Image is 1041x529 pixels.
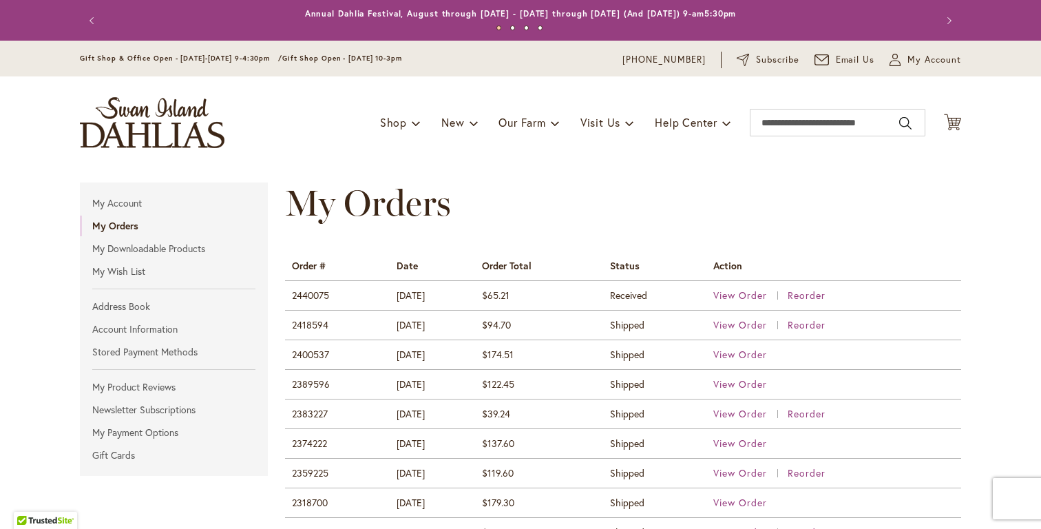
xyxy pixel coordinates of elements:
span: Our Farm [498,115,545,129]
a: Subscribe [737,53,799,67]
span: $65.21 [482,289,509,302]
td: [DATE] [390,429,475,459]
th: Order Total [475,251,603,280]
span: My Orders [285,181,451,225]
span: $94.70 [482,318,511,331]
td: Shipped [603,488,706,518]
td: 2383227 [285,400,390,429]
span: $39.24 [482,407,510,420]
td: [DATE] [390,370,475,400]
button: My Account [890,53,961,67]
a: My Payment Options [80,422,268,443]
iframe: Launch Accessibility Center [10,480,49,519]
span: View Order [713,318,767,331]
span: View Order [713,407,767,420]
td: [DATE] [390,488,475,518]
td: [DATE] [390,311,475,340]
span: Gift Shop & Office Open - [DATE]-[DATE] 9-4:30pm / [80,54,282,63]
button: 2 of 4 [510,25,515,30]
th: Date [390,251,475,280]
a: Email Us [814,53,875,67]
span: $119.60 [482,466,514,479]
td: [DATE] [390,281,475,311]
td: Shipped [603,459,706,488]
td: Shipped [603,311,706,340]
a: View Order [713,407,785,420]
td: Shipped [603,340,706,370]
span: Help Center [655,115,717,129]
th: Action [706,251,961,280]
a: Reorder [788,289,826,302]
a: View Order [713,377,767,391]
a: Newsletter Subscriptions [80,400,268,420]
td: Received [603,281,706,311]
a: My Wish List [80,261,268,282]
a: [PHONE_NUMBER] [622,53,706,67]
a: Reorder [788,318,826,331]
a: Account Information [80,319,268,340]
span: My Account [907,53,961,67]
a: Reorder [788,407,826,420]
span: $179.30 [482,496,514,509]
td: 2440075 [285,281,390,311]
a: Stored Payment Methods [80,342,268,362]
button: 3 of 4 [524,25,529,30]
td: [DATE] [390,340,475,370]
th: Status [603,251,706,280]
button: Next [934,7,961,34]
button: 4 of 4 [538,25,543,30]
a: My Account [80,193,268,214]
td: 2389596 [285,370,390,400]
button: Previous [80,7,107,34]
th: Order # [285,251,390,280]
a: store logo [80,97,224,148]
a: View Order [713,348,767,361]
a: Address Book [80,296,268,317]
a: Annual Dahlia Festival, August through [DATE] - [DATE] through [DATE] (And [DATE]) 9-am5:30pm [305,8,737,19]
a: My Downloadable Products [80,238,268,259]
td: [DATE] [390,400,475,429]
td: [DATE] [390,459,475,488]
span: View Order [713,466,767,479]
td: 2359225 [285,459,390,488]
span: View Order [713,289,767,302]
a: View Order [713,437,767,450]
span: Shop [380,115,407,129]
span: $122.45 [482,377,514,391]
a: View Order [713,318,785,331]
td: Shipped [603,400,706,429]
span: New [441,115,464,129]
a: View Order [713,466,785,479]
td: Shipped [603,429,706,459]
span: Email Us [836,53,875,67]
td: 2374222 [285,429,390,459]
a: Gift Cards [80,445,268,466]
a: Reorder [788,466,826,479]
a: My Product Reviews [80,377,268,397]
a: View Order [713,496,767,509]
span: Visit Us [580,115,620,129]
td: 2400537 [285,340,390,370]
td: 2318700 [285,488,390,518]
td: 2418594 [285,311,390,340]
a: View Order [713,289,785,302]
td: Shipped [603,370,706,400]
button: 1 of 4 [496,25,501,30]
span: $174.51 [482,348,514,361]
span: $137.60 [482,437,514,450]
span: Gift Shop Open - [DATE] 10-3pm [282,54,402,63]
strong: My Orders [80,216,268,236]
span: Subscribe [756,53,799,67]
